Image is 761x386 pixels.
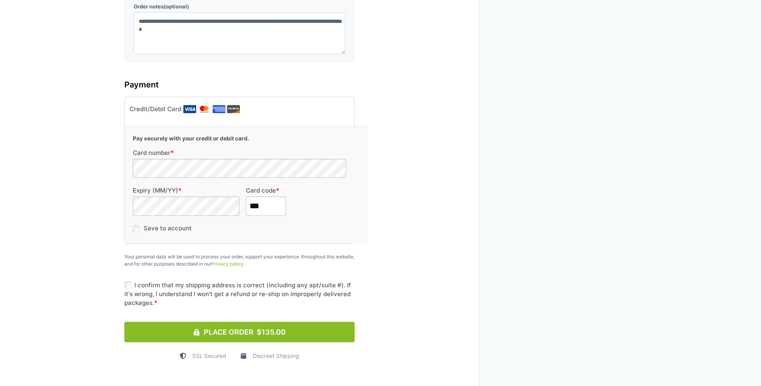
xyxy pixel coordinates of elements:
img: Amex [213,105,225,113]
img: Mastercard [198,105,211,113]
h3: Payment [124,79,355,91]
a: Privacy policy [211,261,244,267]
label: Credit/Debit Card [130,103,339,115]
p: Your personal data will be used to process your order, support your experience throughout this we... [124,253,355,268]
label: Card number [133,150,337,156]
input: I confirm that my shipping address is correct (including any apt/suite #). If it's wrong, I under... [124,281,132,288]
label: Expiry (MM/YY) [133,187,235,193]
span: SSL Secured [192,351,226,360]
label: I confirm that my shipping address is correct (including any apt/suite #). If it's wrong, I under... [124,281,355,307]
label: Order notes [134,4,345,9]
span: (optional) [164,3,189,10]
img: Discover [227,105,240,114]
button: Place Order $135.00 [124,322,355,342]
b: Pay securely with your credit or debit card. [133,135,249,142]
abbr: required [154,299,157,307]
label: Card code [246,187,348,193]
label: Save to account [144,224,192,232]
img: Visa [183,105,196,113]
span: Discreet Shipping [253,351,299,360]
